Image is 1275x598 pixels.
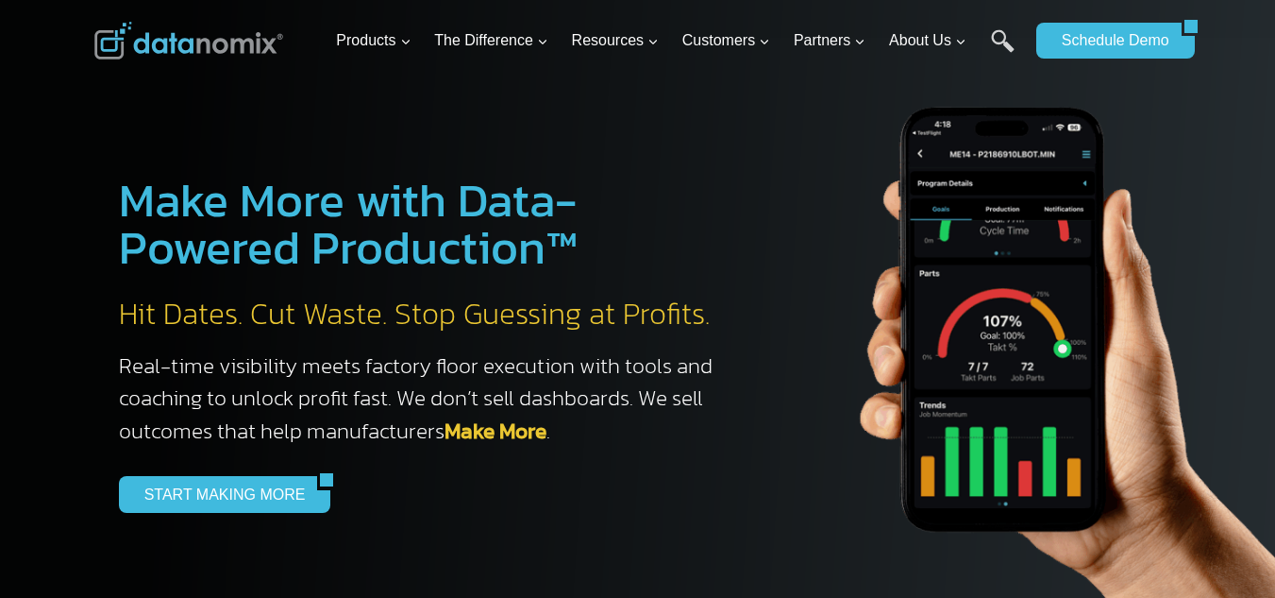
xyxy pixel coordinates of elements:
a: START MAKING MORE [119,476,318,512]
h2: Hit Dates. Cut Waste. Stop Guessing at Profits. [119,295,732,334]
img: Datanomix [94,22,283,60]
a: Search [991,29,1015,72]
span: About Us [889,28,966,53]
span: Customers [682,28,770,53]
span: Partners [794,28,865,53]
span: The Difference [434,28,548,53]
span: Resources [572,28,659,53]
h3: Real-time visibility meets factory floor execution with tools and coaching to unlock profit fast.... [119,350,732,448]
span: Products [336,28,411,53]
h1: Make More with Data-Powered Production™ [119,177,732,271]
iframe: Popup CTA [9,264,312,589]
a: Make More [445,415,546,447]
a: Schedule Demo [1036,23,1182,59]
nav: Primary Navigation [328,10,1027,72]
